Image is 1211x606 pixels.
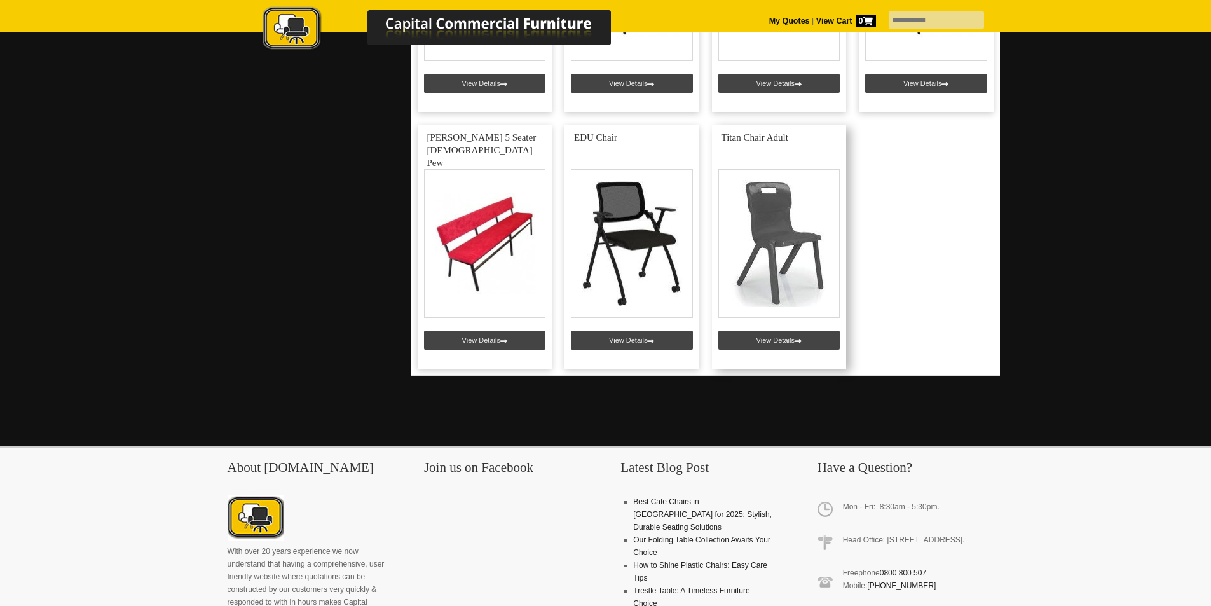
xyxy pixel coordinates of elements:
span: Mon - Fri: 8:30am - 5:30pm. [818,495,984,523]
a: My Quotes [769,17,810,25]
a: Best Cafe Chairs in [GEOGRAPHIC_DATA] for 2025: Stylish, Durable Seating Solutions [633,497,772,532]
img: Capital Commercial Furniture Logo [228,6,673,53]
h3: Latest Blog Post [620,461,787,479]
a: How to Shine Plastic Chairs: Easy Care Tips [633,561,767,582]
a: Capital Commercial Furniture Logo [228,6,673,57]
h3: Join us on Facebook [424,461,591,479]
a: View Cart0 [814,17,875,25]
a: Our Folding Table Collection Awaits Your Choice [633,535,770,557]
span: Freephone Mobile: [818,561,984,602]
span: 0 [856,15,876,27]
strong: View Cart [816,17,876,25]
h3: Have a Question? [818,461,984,479]
img: About CCFNZ Logo [228,495,284,541]
span: Head Office: [STREET_ADDRESS]. [818,528,984,556]
a: [PHONE_NUMBER] [867,581,936,590]
h3: About [DOMAIN_NAME] [228,461,394,479]
a: 0800 800 507 [880,568,926,577]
